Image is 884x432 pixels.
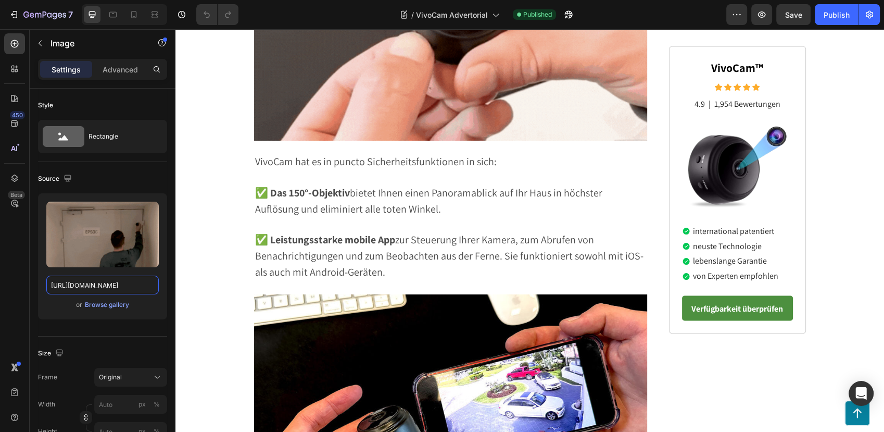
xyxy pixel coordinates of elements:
[517,196,603,207] p: international patentiert
[776,4,811,25] button: Save
[76,299,82,311] span: or
[150,398,163,411] button: px
[38,101,53,110] div: Style
[50,37,139,50] p: Image
[815,4,858,25] button: Publish
[517,227,603,238] p: lebenslange Garantie
[38,373,57,382] label: Frame
[849,381,874,406] div: Open Intercom Messenger
[89,125,152,149] div: Rectangle
[416,9,488,20] span: VivoCam Advertorial
[103,64,138,75] p: Advanced
[8,191,25,199] div: Beta
[85,300,129,310] div: Browse gallery
[46,276,159,294] input: https://example.com/image.jpg
[539,69,605,80] p: 1,954 Bewertungen
[411,9,414,20] span: /
[84,300,130,310] button: Browse gallery
[510,90,614,182] img: gempages_509582567423345837-595a9104-eac5-4676-8143-60de4761cc4b.webp
[99,373,122,382] span: Original
[785,10,802,19] span: Save
[52,64,81,75] p: Settings
[46,202,159,267] img: preview-image
[175,29,884,432] iframe: Design area
[136,398,148,411] button: %
[94,368,167,387] button: Original
[4,4,78,25] button: 7
[517,212,603,223] p: neuste Technologie
[38,347,66,361] div: Size
[10,111,25,119] div: 450
[68,8,73,21] p: 7
[38,172,74,186] div: Source
[94,395,167,414] input: px%
[824,9,850,20] div: Publish
[517,241,603,252] p: von Experten empfohlen
[196,4,238,25] div: Undo/Redo
[523,10,552,19] span: Published
[507,266,617,291] a: Verfügbarkeit überprüfen
[38,400,55,409] label: Width
[519,69,529,80] p: 4.9
[154,400,160,409] div: %
[533,69,535,80] p: |
[516,274,608,285] strong: Verfügbarkeit überprüfen
[138,400,146,409] div: px
[536,31,588,45] strong: VivoCam™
